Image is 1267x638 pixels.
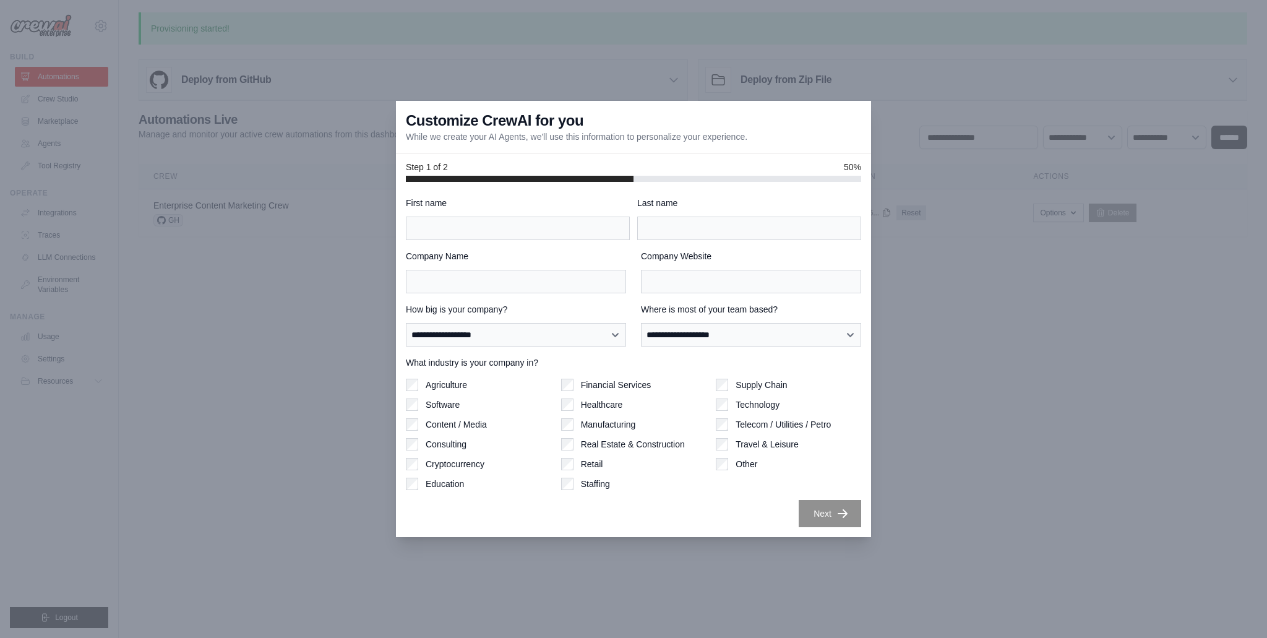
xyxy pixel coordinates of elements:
[406,197,630,209] label: First name
[736,379,787,391] label: Supply Chain
[426,399,460,411] label: Software
[799,500,861,527] button: Next
[426,438,466,450] label: Consulting
[736,399,780,411] label: Technology
[736,438,798,450] label: Travel & Leisure
[581,379,651,391] label: Financial Services
[406,250,626,262] label: Company Name
[641,303,861,316] label: Where is most of your team based?
[406,111,583,131] h3: Customize CrewAI for you
[736,458,757,470] label: Other
[406,161,448,173] span: Step 1 of 2
[581,399,623,411] label: Healthcare
[581,438,685,450] label: Real Estate & Construction
[426,418,487,431] label: Content / Media
[581,418,636,431] label: Manufacturing
[406,356,861,369] label: What industry is your company in?
[426,478,464,490] label: Education
[581,458,603,470] label: Retail
[641,250,861,262] label: Company Website
[637,197,861,209] label: Last name
[406,303,626,316] label: How big is your company?
[581,478,610,490] label: Staffing
[406,131,747,143] p: While we create your AI Agents, we'll use this information to personalize your experience.
[426,379,467,391] label: Agriculture
[736,418,831,431] label: Telecom / Utilities / Petro
[426,458,484,470] label: Cryptocurrency
[844,161,861,173] span: 50%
